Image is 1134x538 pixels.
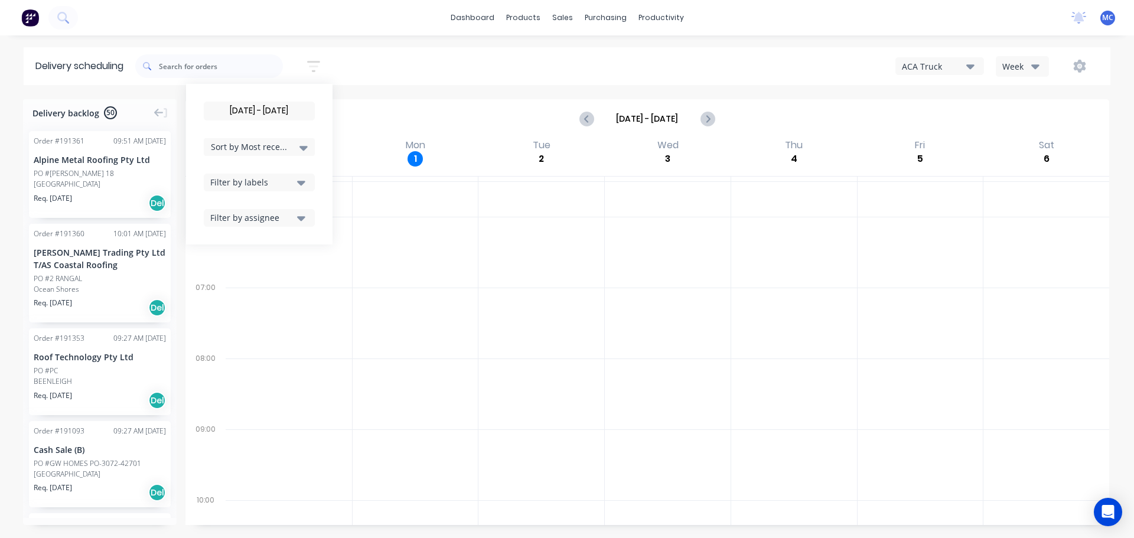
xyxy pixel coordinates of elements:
[579,9,633,27] div: purchasing
[34,366,58,376] div: PO #PC
[210,176,294,188] div: Filter by labels
[34,168,114,179] div: PO #[PERSON_NAME] 18
[402,139,429,151] div: Mon
[34,136,84,146] div: Order # 191361
[204,174,315,191] button: Filter by labels
[34,154,166,166] div: Alpine Metal Roofing Pty Ltd
[408,151,423,167] div: 1
[1035,139,1058,151] div: Sat
[21,9,39,27] img: Factory
[633,9,690,27] div: productivity
[210,211,294,224] div: Filter by assignee
[185,422,226,493] div: 09:00
[34,284,166,295] div: Ocean Shores
[34,273,82,284] div: PO #2 RANGAL
[104,106,117,119] span: 50
[148,194,166,212] div: Del
[913,151,928,167] div: 5
[204,102,314,120] input: Required Date
[1039,151,1054,167] div: 6
[34,469,166,480] div: [GEOGRAPHIC_DATA]
[911,139,928,151] div: Fri
[34,458,141,469] div: PO #GW HOMES PO-3072-42701
[113,136,166,146] div: 09:51 AM [DATE]
[1094,498,1122,526] div: Open Intercom Messenger
[34,298,72,308] span: Req. [DATE]
[34,193,72,204] span: Req. [DATE]
[34,351,166,363] div: Roof Technology Pty Ltd
[781,139,806,151] div: Thu
[654,139,682,151] div: Wed
[34,482,72,493] span: Req. [DATE]
[34,376,166,387] div: BEENLEIGH
[895,57,984,75] button: ACA Truck
[32,107,99,119] span: Delivery backlog
[34,390,72,401] span: Req. [DATE]
[534,151,549,167] div: 2
[24,47,135,85] div: Delivery scheduling
[148,392,166,409] div: Del
[185,281,226,351] div: 07:00
[660,151,676,167] div: 3
[34,179,166,190] div: [GEOGRAPHIC_DATA]
[185,210,226,281] div: 06:00
[113,333,166,344] div: 09:27 AM [DATE]
[34,444,166,456] div: Cash Sale (B)
[204,209,315,227] button: Filter by assignee
[34,246,166,271] div: [PERSON_NAME] Trading Pty Ltd T/AS Coastal Roofing
[34,333,84,344] div: Order # 191353
[211,141,288,153] span: Sort by Most recent
[902,60,966,73] div: ACA Truck
[148,299,166,317] div: Del
[34,426,84,436] div: Order # 191093
[445,9,500,27] a: dashboard
[1102,12,1113,23] span: MC
[159,54,283,78] input: Search for orders
[185,351,226,422] div: 08:00
[113,426,166,436] div: 09:27 AM [DATE]
[1002,60,1037,73] div: Week
[148,484,166,501] div: Del
[996,56,1049,77] button: Week
[529,139,554,151] div: Tue
[34,229,84,239] div: Order # 191360
[546,9,579,27] div: sales
[500,9,546,27] div: products
[113,229,166,239] div: 10:01 AM [DATE]
[786,151,801,167] div: 4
